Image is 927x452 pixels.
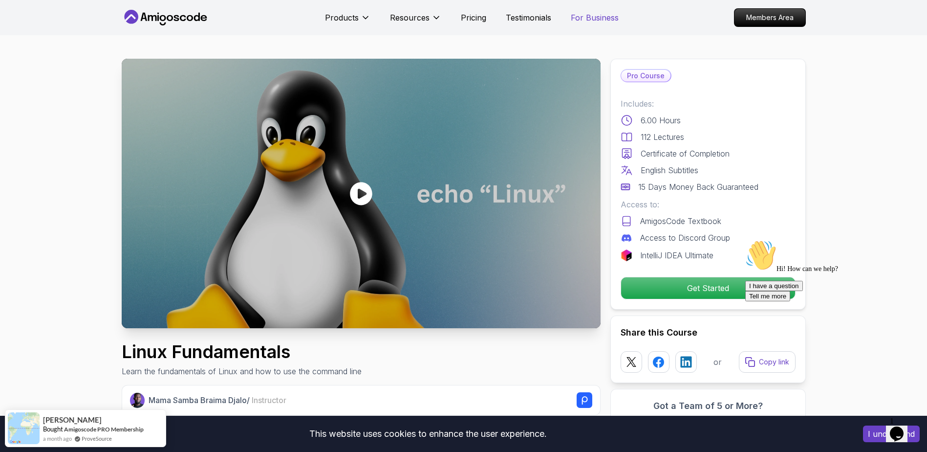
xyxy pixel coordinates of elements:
[621,199,796,210] p: Access to:
[739,351,796,373] button: Copy link
[64,426,144,433] a: Amigoscode PRO Membership
[43,425,63,433] span: Bought
[641,114,681,126] p: 6.00 Hours
[122,342,362,362] h1: Linux Fundamentals
[621,277,795,299] p: Get Started
[325,12,370,31] button: Products
[641,148,730,159] p: Certificate of Completion
[621,326,796,339] h2: Share this Course
[43,416,102,424] span: [PERSON_NAME]
[741,236,917,408] iframe: chat widget
[122,365,362,377] p: Learn the fundamentals of Linux and how to use the command line
[640,249,713,261] p: IntelliJ IDEA Ultimate
[4,4,180,66] div: 👋Hi! How can we help?I have a questionTell me more
[571,12,619,23] a: For Business
[149,394,286,406] p: Mama Samba Braima Djalo /
[621,70,670,82] p: Pro Course
[621,249,632,261] img: jetbrains logo
[43,434,72,443] span: a month ago
[390,12,430,23] p: Resources
[713,356,722,368] p: or
[7,423,848,445] div: This website uses cookies to enhance the user experience.
[325,12,359,23] p: Products
[4,45,62,55] button: I have a question
[641,131,684,143] p: 112 Lectures
[252,395,286,405] span: Instructor
[4,4,35,35] img: :wave:
[461,12,486,23] a: Pricing
[621,98,796,110] p: Includes:
[734,8,806,27] a: Members Area
[390,12,441,31] button: Resources
[82,434,112,443] a: ProveSource
[641,164,698,176] p: English Subtitles
[640,215,721,227] p: AmigosCode Textbook
[8,412,40,444] img: provesource social proof notification image
[130,393,145,408] img: Nelson Djalo
[886,413,917,442] iframe: chat widget
[863,426,920,442] button: Accept cookies
[734,9,805,26] p: Members Area
[4,55,49,66] button: Tell me more
[640,232,730,244] p: Access to Discord Group
[621,399,796,413] h3: Got a Team of 5 or More?
[4,29,97,37] span: Hi! How can we help?
[506,12,551,23] a: Testimonials
[621,277,796,299] button: Get Started
[638,181,758,193] p: 15 Days Money Back Guaranteed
